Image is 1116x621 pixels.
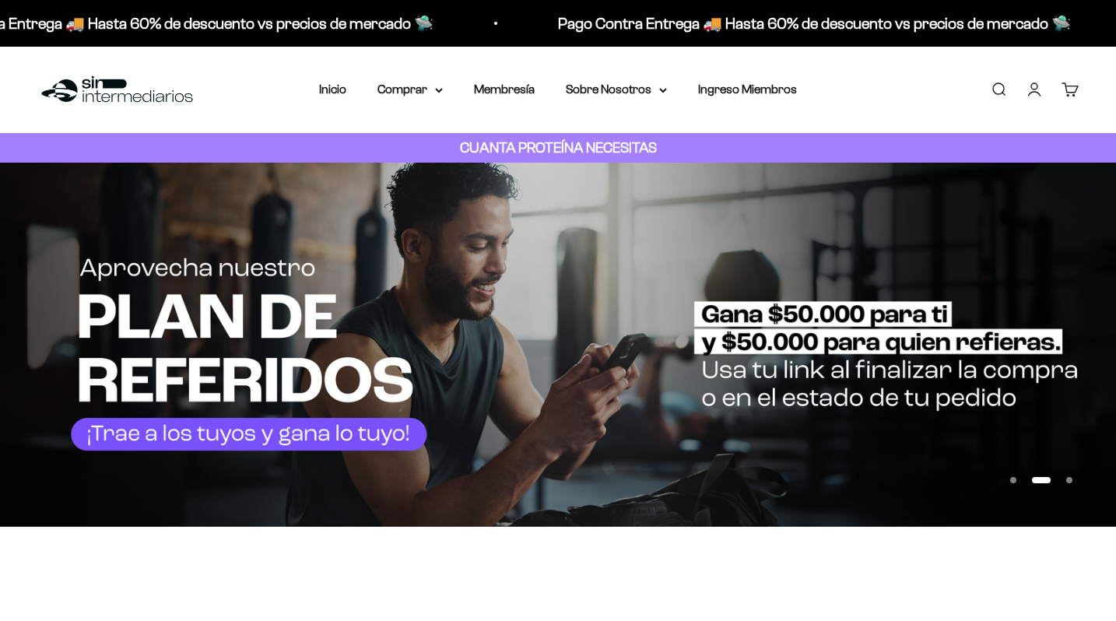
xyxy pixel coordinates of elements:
a: Membresía [474,82,535,96]
a: Ingreso Miembros [698,82,797,96]
summary: Sobre Nosotros [566,79,667,100]
strong: CUANTA PROTEÍNA NECESITAS [460,139,657,156]
p: Pago Contra Entrega 🚚 Hasta 60% de descuento vs precios de mercado 🛸 [538,11,1051,36]
summary: Comprar [377,79,443,100]
a: Inicio [319,82,346,96]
